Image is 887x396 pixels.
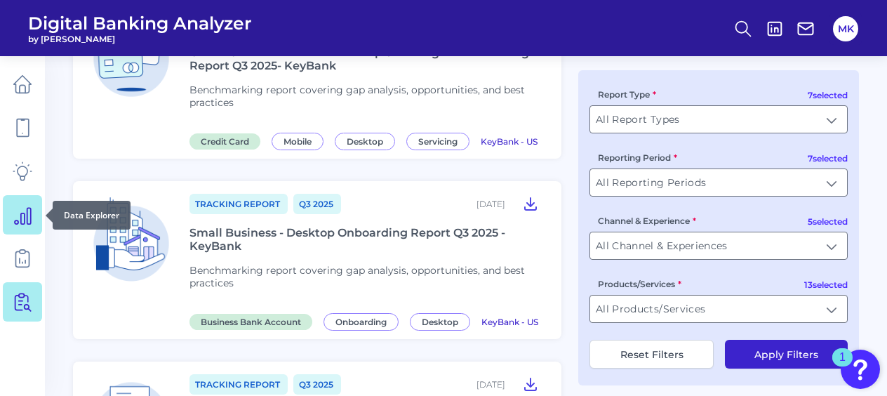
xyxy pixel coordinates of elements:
button: Small Business - Desktop Onboarding Report Q3 2025 - KeyBank [516,192,545,215]
button: Apply Filters [725,340,848,369]
span: by [PERSON_NAME] [28,34,252,44]
button: MK [833,16,858,41]
label: Reporting Period [598,152,677,163]
div: Small Business - Desktop Onboarding Report Q3 2025 - KeyBank [189,226,545,253]
span: Benchmarking report covering gap analysis, opportunities, and best practices [189,84,525,109]
span: Desktop [410,313,470,331]
button: Curinos Digital Investments - Self-Directed Onboarding Q3 2025 - KeyBank [516,373,545,395]
a: Desktop [410,315,476,328]
div: Data Explorer [53,201,131,230]
div: [DATE] [476,199,505,209]
a: KeyBank - US [481,315,538,328]
label: Channel & Experience [598,216,696,226]
a: Onboarding [324,315,404,328]
span: KeyBank - US [481,317,538,327]
a: KeyBank - US [481,134,538,147]
span: Onboarding [324,313,399,331]
span: Credit Card [189,133,260,150]
a: Tracking Report [189,194,288,214]
span: Servicing [406,133,469,150]
span: Benchmarking report covering gap analysis, opportunities, and best practices [189,264,525,289]
a: Business Bank Account [189,315,318,328]
a: Tracking Report [189,374,288,395]
label: Products/Services [598,279,681,289]
a: Q3 2025 [293,374,341,395]
div: Credit Card - Mobile and Desktop Servicing Benchmarking Report Q3 2025- KeyBank [189,46,545,72]
span: KeyBank - US [481,136,538,147]
label: Report Type [598,89,656,100]
a: Credit Card [189,134,266,147]
button: Open Resource Center, 1 new notification [841,350,880,389]
img: Credit Card [84,12,178,106]
img: Business Bank Account [84,192,178,286]
span: Desktop [335,133,395,150]
div: 1 [839,357,846,376]
button: Reset Filters [589,340,714,369]
span: Digital Banking Analyzer [28,13,252,34]
a: Servicing [406,134,475,147]
a: Mobile [272,134,329,147]
span: Mobile [272,133,324,150]
div: [DATE] [476,379,505,390]
a: Desktop [335,134,401,147]
span: Business Bank Account [189,314,312,330]
a: Q3 2025 [293,194,341,214]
